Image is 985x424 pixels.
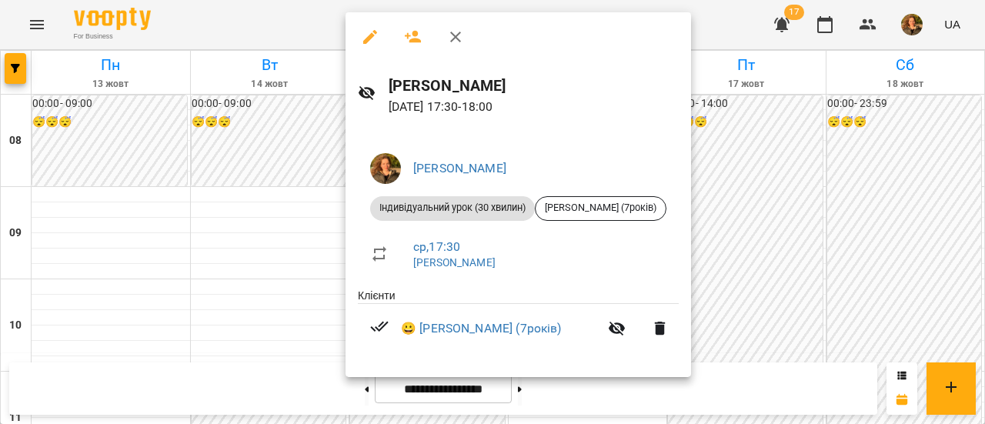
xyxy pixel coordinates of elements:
[370,317,389,336] svg: Візит сплачено
[401,319,562,338] a: 😀 [PERSON_NAME] (7років)
[413,256,496,269] a: [PERSON_NAME]
[413,239,460,254] a: ср , 17:30
[370,153,401,184] img: 511e0537fc91f9a2f647f977e8161626.jpeg
[413,161,506,175] a: [PERSON_NAME]
[358,288,679,359] ul: Клієнти
[535,196,666,221] div: [PERSON_NAME] (7років)
[370,201,535,215] span: Індивідуальний урок (30 хвилин)
[536,201,666,215] span: [PERSON_NAME] (7років)
[389,74,679,98] h6: [PERSON_NAME]
[389,98,679,116] p: [DATE] 17:30 - 18:00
